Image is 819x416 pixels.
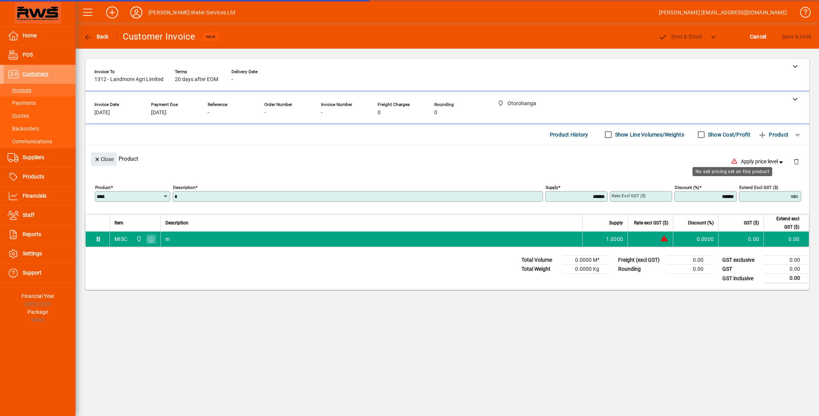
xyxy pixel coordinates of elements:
[787,152,805,170] button: Delete
[94,110,110,116] span: [DATE]
[780,30,813,43] button: Save & Hold
[321,110,322,116] span: -
[739,185,778,190] mat-label: Extend excl GST ($)
[719,256,764,265] td: GST exclusive
[719,265,764,274] td: GST
[614,256,667,265] td: Freight (excl GST)
[89,155,119,162] app-page-header-button: Close
[114,235,127,243] div: MISC
[124,6,148,19] button: Profile
[23,231,41,237] span: Reports
[378,110,381,116] span: 0
[23,71,48,77] span: Customers
[614,265,667,274] td: Rounding
[675,185,699,190] mat-label: Discount (%)
[28,309,48,315] span: Package
[764,265,809,274] td: 0.00
[100,6,124,19] button: Add
[264,110,266,116] span: -
[23,250,42,256] span: Settings
[744,219,759,227] span: GST ($)
[609,219,623,227] span: Supply
[8,126,39,132] span: Backorders
[173,185,195,190] mat-label: Description
[23,270,42,276] span: Support
[741,158,785,166] span: Apply price level
[8,87,31,93] span: Invoices
[4,187,76,206] a: Financials
[4,122,76,135] a: Backorders
[151,110,167,116] span: [DATE]
[4,244,76,263] a: Settings
[606,235,623,243] span: 1.0000
[563,265,608,274] td: 0.0000 Kg
[693,167,772,176] div: No sell pricing set on this product
[23,52,33,58] span: POS
[719,274,764,283] td: GST inclusive
[165,219,188,227] span: Description
[634,219,668,227] span: Rate excl GST ($)
[667,256,713,265] td: 0.00
[8,100,36,106] span: Payments
[4,148,76,167] a: Suppliers
[23,154,44,160] span: Suppliers
[4,135,76,148] a: Communications
[4,84,76,97] a: Invoices
[76,30,117,43] app-page-header-button: Back
[768,215,799,231] span: Extend excl GST ($)
[654,30,706,43] button: Post & Email
[673,232,718,247] td: 0.0000
[134,235,143,243] span: Otorohanga
[706,131,750,138] label: Show Cost/Profit
[659,6,787,18] div: [PERSON_NAME] [EMAIL_ADDRESS][DOMAIN_NAME]
[563,256,608,265] td: 0.0000 M³
[518,265,563,274] td: Total Weight
[763,232,809,247] td: 0.00
[738,155,788,169] button: Apply price level
[8,113,29,119] span: Quotes
[754,128,792,141] button: Product
[83,34,109,40] span: Back
[614,131,684,138] label: Show Line Volumes/Weights
[667,265,713,274] td: 0.00
[175,77,218,83] span: 20 days after EOM
[547,128,591,141] button: Product History
[764,274,809,283] td: 0.00
[4,46,76,64] a: POS
[794,2,810,26] a: Knowledge Base
[23,32,37,38] span: Home
[550,129,588,141] span: Product History
[85,145,809,172] div: Product
[4,264,76,282] a: Support
[434,110,437,116] span: 0
[123,31,196,43] div: Customer Invoice
[23,173,44,180] span: Products
[748,30,768,43] button: Cancel
[95,185,111,190] mat-label: Product
[4,97,76,109] a: Payments
[8,138,52,144] span: Communications
[764,256,809,265] td: 0.00
[23,193,46,199] span: Financials
[750,31,767,43] span: Cancel
[148,6,236,18] div: [PERSON_NAME] Water Services Ltd
[208,110,209,116] span: -
[671,34,675,40] span: P
[91,152,117,166] button: Close
[23,212,34,218] span: Staff
[518,256,563,265] td: Total Volume
[4,109,76,122] a: Quotes
[787,158,805,165] app-page-header-button: Delete
[4,26,76,45] a: Home
[4,206,76,225] a: Staff
[546,185,558,190] mat-label: Supply
[94,153,114,166] span: Close
[782,31,811,43] span: ave & Hold
[231,77,233,83] span: -
[4,225,76,244] a: Reports
[22,293,54,299] span: Financial Year
[612,193,646,198] mat-label: Rate excl GST ($)
[206,34,216,39] span: NEW
[165,235,170,243] span: m
[114,219,123,227] span: Item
